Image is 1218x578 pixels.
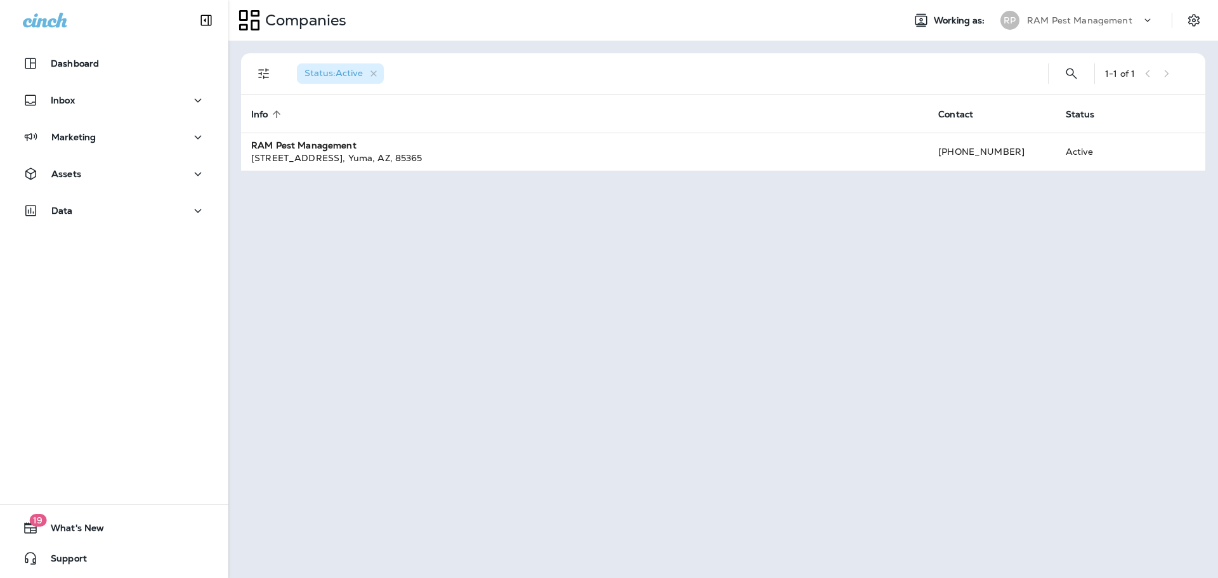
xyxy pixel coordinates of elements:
[938,109,973,120] span: Contact
[13,88,216,113] button: Inbox
[297,63,384,84] div: Status:Active
[1000,11,1019,30] div: RP
[13,198,216,223] button: Data
[1027,15,1132,25] p: RAM Pest Management
[1059,61,1084,86] button: Search Companies
[188,8,224,33] button: Collapse Sidebar
[260,11,346,30] p: Companies
[51,58,99,69] p: Dashboard
[304,67,363,79] span: Status : Active
[251,152,918,164] div: [STREET_ADDRESS] , Yuma , AZ , 85365
[1066,109,1095,120] span: Status
[13,161,216,187] button: Assets
[13,51,216,76] button: Dashboard
[51,132,96,142] p: Marketing
[1056,133,1137,171] td: Active
[1105,69,1135,79] div: 1 - 1 of 1
[928,133,1055,171] td: [PHONE_NUMBER]
[251,108,285,120] span: Info
[29,514,46,527] span: 19
[13,546,216,571] button: Support
[938,108,990,120] span: Contact
[934,15,988,26] span: Working as:
[51,95,75,105] p: Inbox
[251,109,268,120] span: Info
[251,140,357,151] strong: RAM Pest Management
[38,523,104,538] span: What's New
[51,206,73,216] p: Data
[1066,108,1111,120] span: Status
[38,553,87,568] span: Support
[51,169,81,179] p: Assets
[1182,9,1205,32] button: Settings
[13,515,216,541] button: 19What's New
[251,61,277,86] button: Filters
[13,124,216,150] button: Marketing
